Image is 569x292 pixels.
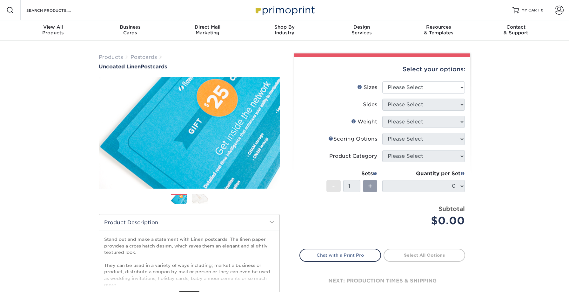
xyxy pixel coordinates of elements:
[400,24,477,30] span: Resources
[92,24,169,36] div: Cards
[332,181,335,191] span: -
[363,101,377,108] div: Sides
[323,24,400,36] div: Services
[326,170,377,177] div: Sets
[15,24,92,30] span: View All
[99,64,141,70] span: Uncoated Linen
[15,24,92,36] div: Products
[171,194,187,205] img: Postcards 01
[246,20,323,41] a: Shop ByIndustry
[438,205,465,212] strong: Subtotal
[477,24,554,36] div: & Support
[477,20,554,41] a: Contact& Support
[253,3,316,17] img: Primoprint
[328,135,377,143] div: Scoring Options
[99,64,280,70] a: Uncoated LinenPostcards
[99,214,279,231] h2: Product Description
[169,20,246,41] a: Direct MailMarketing
[477,24,554,30] span: Contact
[246,24,323,36] div: Industry
[329,152,377,160] div: Product Category
[382,170,465,177] div: Quantity per Set
[92,20,169,41] a: BusinessCards
[541,8,544,12] span: 0
[15,20,92,41] a: View AllProducts
[246,24,323,30] span: Shop By
[26,6,88,14] input: SEARCH PRODUCTS.....
[299,249,381,261] a: Chat with a Print Pro
[384,249,465,261] a: Select All Options
[387,213,465,228] div: $0.00
[92,24,169,30] span: Business
[357,84,377,91] div: Sizes
[169,24,246,36] div: Marketing
[521,8,539,13] span: MY CART
[299,57,465,81] div: Select your options:
[368,181,372,191] span: +
[351,118,377,126] div: Weight
[323,24,400,30] span: Design
[400,20,477,41] a: Resources& Templates
[99,64,280,70] h1: Postcards
[192,194,208,204] img: Postcards 02
[400,24,477,36] div: & Templates
[131,54,157,60] a: Postcards
[169,24,246,30] span: Direct Mail
[99,70,280,196] img: Uncoated Linen 01
[323,20,400,41] a: DesignServices
[99,54,123,60] a: Products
